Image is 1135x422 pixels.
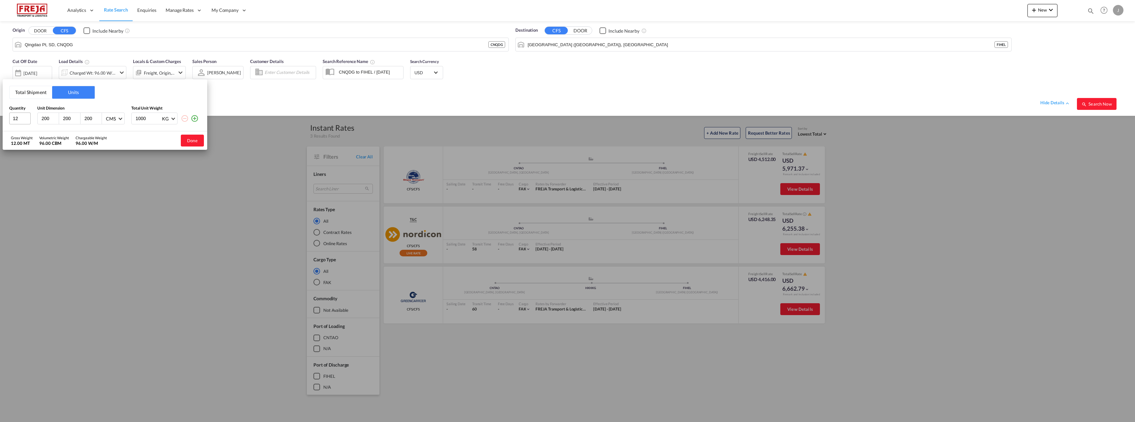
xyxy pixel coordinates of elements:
[181,114,189,122] md-icon: icon-minus-circle-outline
[52,86,95,99] button: Units
[131,106,201,111] div: Total Unit Weight
[39,135,69,140] div: Volumetric Weight
[9,106,31,111] div: Quantity
[41,115,59,121] input: L
[9,113,31,124] input: Qty
[84,115,102,121] input: H
[191,114,199,122] md-icon: icon-plus-circle-outline
[37,106,125,111] div: Unit Dimension
[181,135,204,146] button: Done
[10,86,52,99] button: Total Shipment
[76,135,107,140] div: Chargeable Weight
[106,116,116,121] div: CMS
[39,140,69,146] div: 96.00 CBM
[11,135,33,140] div: Gross Weight
[76,140,107,146] div: 96.00 W/M
[11,140,33,146] div: 12.00 MT
[135,113,161,124] input: Enter weight
[162,116,169,121] div: KG
[62,115,80,121] input: W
